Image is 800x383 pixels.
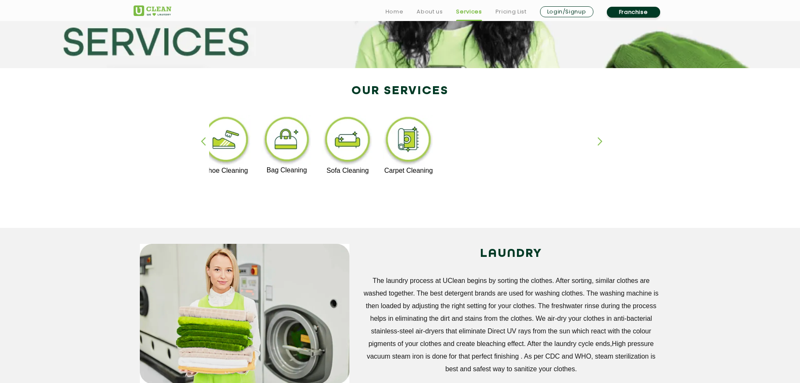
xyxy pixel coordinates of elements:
[383,115,434,167] img: carpet_cleaning_11zon.webp
[261,115,313,166] img: bag_cleaning_11zon.webp
[322,167,373,174] p: Sofa Cleaning
[540,6,593,17] a: Login/Signup
[386,7,404,17] a: Home
[496,7,527,17] a: Pricing List
[383,167,434,174] p: Carpet Cleaning
[456,7,482,17] a: Services
[417,7,443,17] a: About us
[261,166,313,174] p: Bag Cleaning
[362,275,661,375] p: The laundry process at UClean begins by sorting the clothes. After sorting, similar clothes are w...
[322,115,373,167] img: sofa_cleaning_11zon.webp
[362,244,661,264] h2: LAUNDRY
[134,5,171,16] img: UClean Laundry and Dry Cleaning
[200,115,252,167] img: shoe_cleaning_11zon.webp
[607,7,660,18] a: Franchise
[200,167,252,174] p: Shoe Cleaning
